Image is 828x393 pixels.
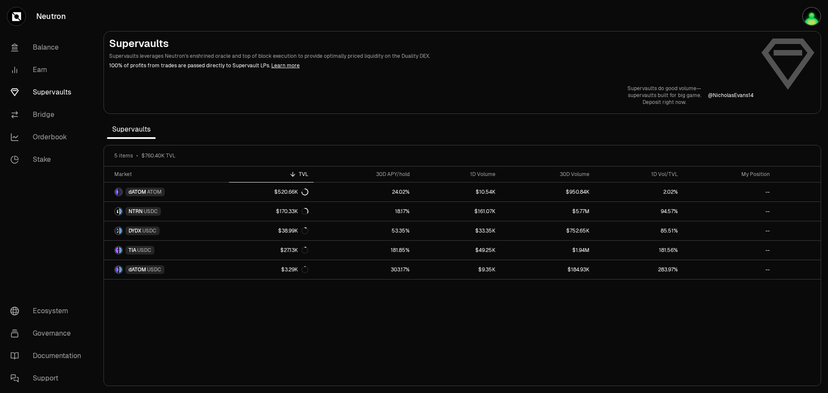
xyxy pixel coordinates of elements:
[314,202,415,221] a: 18.17%
[115,247,118,254] img: TIA Logo
[627,85,701,106] a: Supervaults do good volume—supervaults built for big game.Deposit right now.
[595,241,683,260] a: 181.56%
[3,345,93,367] a: Documentation
[109,37,753,50] h2: Supervaults
[506,171,590,178] div: 30D Volume
[147,189,162,195] span: ATOM
[688,171,769,178] div: My Position
[3,104,93,126] a: Bridge
[415,260,501,279] a: $9.35K
[595,182,683,201] a: 2.02%
[276,208,308,215] div: $170.33K
[501,202,595,221] a: $5.77M
[107,121,156,138] span: Supervaults
[234,171,308,178] div: TVL
[683,260,775,279] a: --
[708,92,753,99] a: @NicholasEvans14
[119,189,122,195] img: ATOM Logo
[229,221,313,240] a: $38.99K
[595,202,683,221] a: 94.57%
[115,208,118,215] img: NTRN Logo
[3,126,93,148] a: Orderbook
[683,202,775,221] a: --
[683,182,775,201] a: --
[229,260,313,279] a: $3.29K
[129,266,146,273] span: dATOM
[627,85,701,92] p: Supervaults do good volume—
[114,152,133,159] span: 5 items
[104,182,229,201] a: dATOM LogoATOM LogodATOMATOM
[104,241,229,260] a: TIA LogoUSDC LogoTIAUSDC
[104,202,229,221] a: NTRN LogoUSDC LogoNTRNUSDC
[501,241,595,260] a: $1.94M
[314,241,415,260] a: 181.85%
[319,171,410,178] div: 30D APY/hold
[314,221,415,240] a: 53.35%
[683,221,775,240] a: --
[129,189,146,195] span: dATOM
[274,189,308,195] div: $520.66K
[229,182,313,201] a: $520.66K
[595,260,683,279] a: 283.97%
[147,266,161,273] span: USDC
[415,221,501,240] a: $33.35K
[501,221,595,240] a: $752.65K
[314,260,415,279] a: 303.17%
[229,202,313,221] a: $170.33K
[142,227,157,234] span: USDC
[115,189,118,195] img: dATOM Logo
[104,260,229,279] a: dATOM LogoUSDC LogodATOMUSDC
[3,59,93,81] a: Earn
[314,182,415,201] a: 24.02%
[3,81,93,104] a: Supervaults
[415,202,501,221] a: $161.07K
[3,300,93,322] a: Ecosystem
[3,36,93,59] a: Balance
[3,367,93,390] a: Support
[129,208,143,215] span: NTRN
[115,227,118,234] img: DYDX Logo
[420,171,496,178] div: 1D Volume
[109,52,753,60] p: Supervaults leverages Neutron's enshrined oracle and top of block execution to provide optimally ...
[3,148,93,171] a: Stake
[802,7,821,26] img: Tia
[109,62,753,69] p: 100% of profits from trades are passed directly to Supervault LPs.
[627,92,701,99] p: supervaults built for big game.
[119,227,122,234] img: USDC Logo
[229,241,313,260] a: $27.13K
[137,247,151,254] span: USDC
[271,62,300,69] a: Learn more
[129,227,141,234] span: DYDX
[119,266,122,273] img: USDC Logo
[627,99,701,106] p: Deposit right now.
[129,247,136,254] span: TIA
[415,182,501,201] a: $10.54K
[114,171,224,178] div: Market
[144,208,158,215] span: USDC
[595,221,683,240] a: 85.51%
[600,171,678,178] div: 1D Vol/TVL
[501,260,595,279] a: $184.93K
[119,247,122,254] img: USDC Logo
[141,152,176,159] span: $760.40K TVL
[501,182,595,201] a: $950.84K
[415,241,501,260] a: $49.25K
[278,227,308,234] div: $38.99K
[3,322,93,345] a: Governance
[280,247,308,254] div: $27.13K
[115,266,118,273] img: dATOM Logo
[104,221,229,240] a: DYDX LogoUSDC LogoDYDXUSDC
[281,266,308,273] div: $3.29K
[683,241,775,260] a: --
[708,92,753,99] p: @ NicholasEvans14
[119,208,122,215] img: USDC Logo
